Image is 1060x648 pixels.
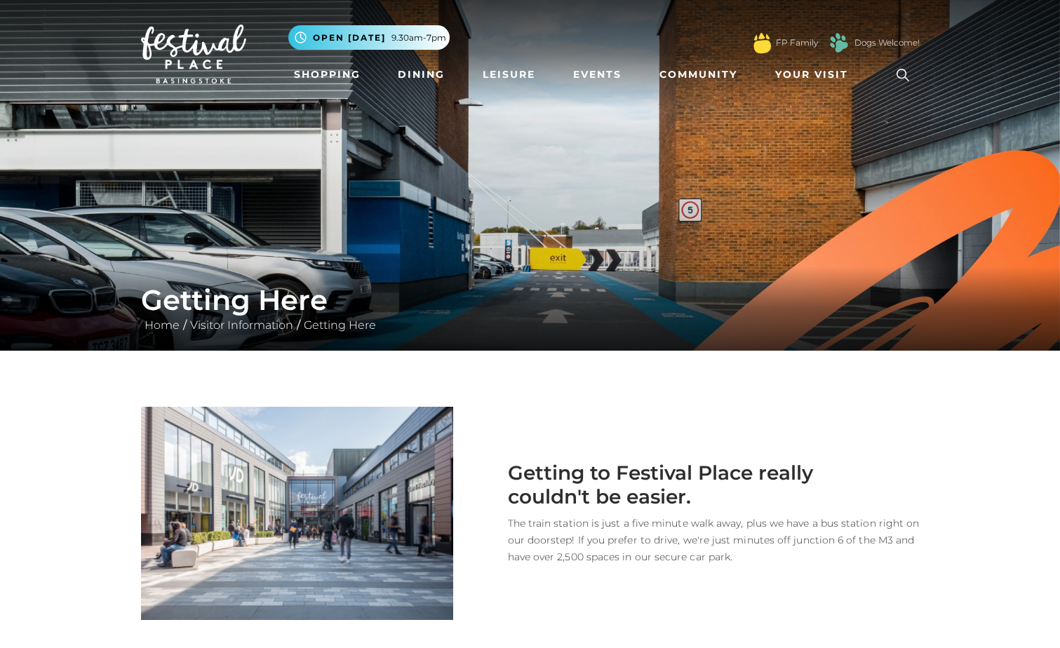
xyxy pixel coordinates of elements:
[474,515,920,565] p: The train station is just a five minute walk away, plus we have a bus station right on our doorst...
[313,32,386,44] span: Open [DATE]
[392,62,450,88] a: Dining
[300,318,380,332] a: Getting Here
[776,36,818,49] a: FP Family
[474,461,825,508] h2: Getting to Festival Place really couldn't be easier.
[775,67,848,82] span: Your Visit
[477,62,541,88] a: Leisure
[141,25,246,83] img: Festival Place Logo
[568,62,627,88] a: Events
[187,318,297,332] a: Visitor Information
[141,283,920,317] h1: Getting Here
[770,62,861,88] a: Your Visit
[288,25,450,50] button: Open [DATE] 9.30am-7pm
[141,318,183,332] a: Home
[854,36,920,49] a: Dogs Welcome!
[654,62,743,88] a: Community
[130,283,930,334] div: / /
[288,62,366,88] a: Shopping
[391,32,446,44] span: 9.30am-7pm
